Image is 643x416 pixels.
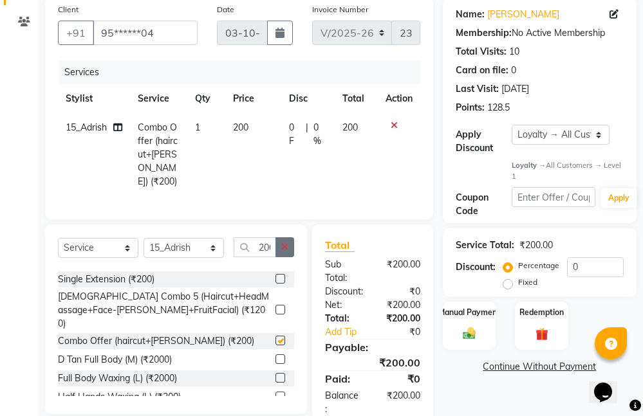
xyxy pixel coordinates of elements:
[589,365,630,403] iframe: chat widget
[518,276,537,288] label: Fixed
[58,390,181,404] div: Half Hands Waxing (L) (₹200)
[456,260,496,274] div: Discount:
[519,239,553,252] div: ₹200.00
[456,26,624,40] div: No Active Membership
[512,187,596,207] input: Enter Offer / Coupon Code
[373,312,430,325] div: ₹200.00
[58,4,79,15] label: Client
[532,326,552,342] img: _gift.svg
[315,339,430,355] div: Payable:
[58,273,154,286] div: Single Extension (₹200)
[456,26,512,40] div: Membership:
[438,307,500,318] label: Manual Payment
[315,298,373,312] div: Net:
[315,325,382,339] a: Add Tip
[456,82,499,96] div: Last Visit:
[58,290,270,330] div: [DEMOGRAPHIC_DATA] Combo 5 (Haircut+HeadMassage+Face-[PERSON_NAME]+FruitFacial) (₹1200)
[58,353,172,366] div: D Tan Full Body (M) (₹2000)
[234,237,276,257] input: Search or Scan
[601,188,637,208] button: Apply
[456,45,507,59] div: Total Visits:
[456,101,485,114] div: Points:
[501,82,529,96] div: [DATE]
[58,21,94,45] button: +91
[315,389,373,416] div: Balance :
[456,128,512,155] div: Apply Discount
[93,21,198,45] input: Search by Name/Mobile/Email/Code
[509,45,519,59] div: 10
[373,389,430,416] div: ₹200.00
[342,122,358,133] span: 200
[512,161,546,170] strong: Loyalty →
[281,84,334,113] th: Disc
[456,191,512,218] div: Coupon Code
[315,371,373,386] div: Paid:
[312,4,368,15] label: Invoice Number
[487,101,510,114] div: 128.5
[373,258,430,285] div: ₹200.00
[382,325,430,339] div: ₹0
[187,84,225,113] th: Qty
[459,326,480,341] img: _cash.svg
[378,84,420,113] th: Action
[315,285,373,298] div: Discount:
[233,122,248,133] span: 200
[325,239,355,252] span: Total
[487,8,559,21] a: [PERSON_NAME]
[58,84,130,113] th: Stylist
[195,122,200,133] span: 1
[519,307,564,318] label: Redemption
[315,258,373,285] div: Sub Total:
[373,285,430,298] div: ₹0
[512,160,624,182] div: All Customers → Level 1
[225,84,281,113] th: Price
[373,371,430,386] div: ₹0
[445,360,634,374] a: Continue Without Payment
[306,121,308,148] span: |
[289,121,300,148] span: 0 F
[130,84,187,113] th: Service
[58,334,254,348] div: Combo Offer (haircut+[PERSON_NAME]) (₹200)
[66,122,107,133] span: 15_Adrish
[373,298,430,312] div: ₹200.00
[58,372,177,385] div: Full Body Waxing (L) (₹2000)
[456,64,508,77] div: Card on file:
[315,312,373,325] div: Total:
[335,84,378,113] th: Total
[138,122,178,187] span: Combo Offer (haircut+[PERSON_NAME]) (₹200)
[518,260,559,271] label: Percentage
[456,239,514,252] div: Service Total:
[59,60,430,84] div: Services
[313,121,327,148] span: 0 %
[315,355,430,370] div: ₹200.00
[511,64,516,77] div: 0
[217,4,234,15] label: Date
[456,8,485,21] div: Name:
